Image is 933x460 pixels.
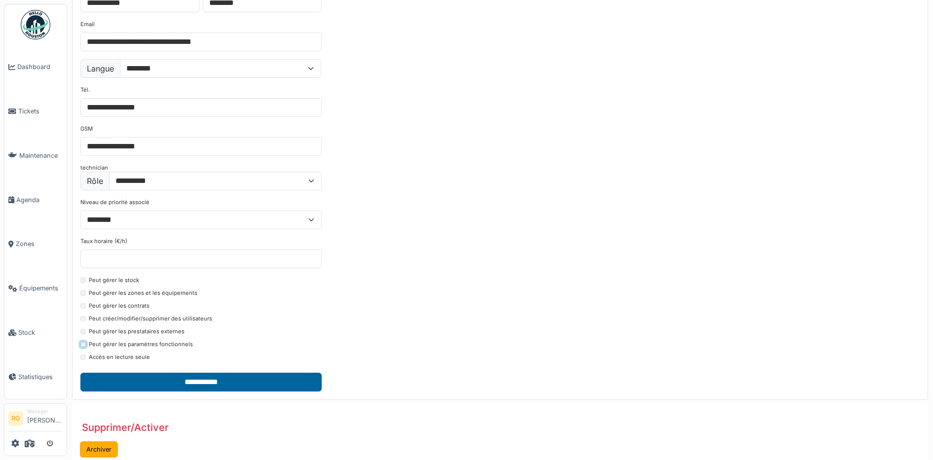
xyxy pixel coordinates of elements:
[8,411,23,426] li: RG
[89,315,212,323] label: Peut créer/modifier/supprimer des utilisateurs
[4,354,67,399] a: Statistiques
[80,172,110,190] label: Rôle
[18,106,63,116] span: Tickets
[4,45,67,89] a: Dashboard
[4,89,67,134] a: Tickets
[80,59,120,78] label: Langue
[4,266,67,311] a: Équipements
[89,353,150,361] label: Accès en lecture seule
[89,289,197,297] label: Peut gérer les zones et les équipements
[27,408,63,415] div: Manager
[89,276,139,284] label: Peut gérer le stock
[18,372,63,382] span: Statistiques
[17,62,63,71] span: Dashboard
[80,237,127,246] label: Taux horaire (€/h)
[16,239,63,248] span: Zones
[8,408,63,431] a: RG Manager[PERSON_NAME]
[89,327,185,336] label: Peut gérer les prestataires externes
[4,311,67,355] a: Stock
[4,222,67,266] a: Zones
[18,328,63,337] span: Stock
[19,283,63,293] span: Équipements
[80,125,93,133] label: GSM
[21,10,50,39] img: Badge_color-CXgf-gQk.svg
[27,408,63,429] li: [PERSON_NAME]
[80,86,90,94] label: Tél.
[89,302,149,310] label: Peut gérer les contrats
[82,422,169,433] h3: Supprimer/Activer
[19,151,63,160] span: Maintenance
[80,198,149,207] label: Niveau de priorité associé
[4,177,67,222] a: Agenda
[80,441,118,458] button: Archiver
[80,20,95,29] label: Email
[89,340,193,349] label: Peut gérer les paramètres fonctionnels
[16,195,63,205] span: Agenda
[4,134,67,178] a: Maintenance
